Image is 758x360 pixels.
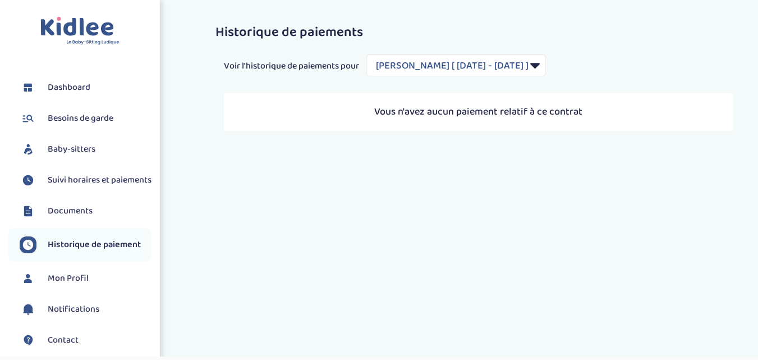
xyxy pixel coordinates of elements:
span: Baby-sitters [48,143,95,156]
a: Contact [20,332,151,349]
span: Historique de paiement [48,238,141,252]
img: suivihoraire.svg [20,172,36,189]
a: Besoins de garde [20,110,151,127]
p: Vous n'avez aucun paiement relatif à ce contrat [235,104,722,120]
span: Contact [48,334,79,347]
a: Dashboard [20,79,151,96]
img: documents.svg [20,203,36,220]
span: Voir l'historique de paiements pour [224,60,359,73]
span: Mon Profil [48,272,89,285]
img: suivihoraire.svg [20,236,36,253]
a: Mon Profil [20,270,151,287]
a: Baby-sitters [20,141,151,158]
img: besoin.svg [20,110,36,127]
span: Besoins de garde [48,112,113,125]
a: Notifications [20,301,151,318]
img: notification.svg [20,301,36,318]
span: Documents [48,204,93,218]
img: contact.svg [20,332,36,349]
span: Suivi horaires et paiements [48,174,151,187]
h3: Historique de paiements [215,25,742,40]
img: profil.svg [20,270,36,287]
img: dashboard.svg [20,79,36,96]
img: logo.svg [40,17,120,45]
a: Documents [20,203,151,220]
span: Dashboard [48,81,90,94]
span: Notifications [48,303,99,316]
img: babysitters.svg [20,141,36,158]
a: Historique de paiement [20,236,151,253]
a: Suivi horaires et paiements [20,172,151,189]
